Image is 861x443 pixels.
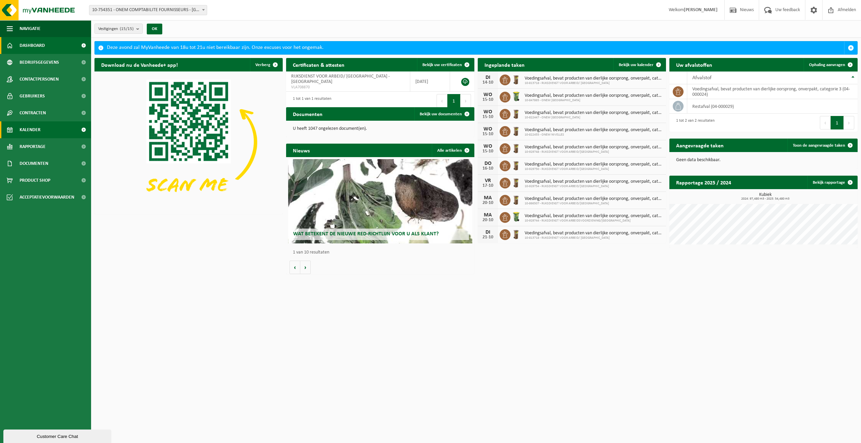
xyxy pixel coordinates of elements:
img: WB-0140-HPE-BN-01 [510,108,522,119]
button: Vorige [289,261,300,274]
span: Documenten [20,155,48,172]
button: Next [461,94,471,108]
span: 2024: 97,480 m3 - 2025: 54,480 m3 [673,197,858,201]
img: WB-0140-HPE-BN-01 [510,177,522,188]
div: 1 tot 2 van 2 resultaten [673,115,715,130]
div: VR [481,178,495,183]
span: 10-822447 - ONEM [GEOGRAPHIC_DATA] [525,116,663,120]
button: OK [147,24,162,34]
h2: Rapportage 2025 / 2024 [669,176,738,189]
a: Bekijk uw documenten [414,107,474,121]
a: Wat betekent de nieuwe RED-richtlijn voor u als klant? [288,159,473,243]
button: Verberg [250,58,282,71]
span: Product Shop [20,172,50,189]
h2: Aangevraagde taken [669,139,730,152]
span: RIJKSDIENST VOOR ARBEID/ [GEOGRAPHIC_DATA] - [GEOGRAPHIC_DATA] [291,74,390,84]
p: Geen data beschikbaar. [676,158,851,163]
span: Contracten [20,105,46,121]
span: 10-847865 - ONEM [GEOGRAPHIC_DATA] [525,98,663,102]
div: 14-10 [481,80,495,85]
a: Bekijk rapportage [807,176,857,189]
span: Verberg [255,63,270,67]
iframe: chat widget [3,428,113,443]
span: Voedingsafval, bevat producten van dierlijke oorsprong, onverpakt, categorie 3 [525,179,663,184]
img: WB-0140-HPE-GN-51 [510,91,522,102]
span: Bedrijfsgegevens [20,54,59,71]
span: Acceptatievoorwaarden [20,189,74,206]
span: 10-929750 - RIJKSDIENST VOOR ARBEID/[GEOGRAPHIC_DATA] [525,167,663,171]
div: MA [481,212,495,218]
div: 1 tot 1 van 1 resultaten [289,93,331,108]
img: WB-0140-HPE-BN-01 [510,142,522,154]
a: Ophaling aanvragen [804,58,857,71]
img: WB-0140-HPE-BN-01 [510,228,522,240]
span: Voedingsafval, bevat producten van dierlijke oorsprong, onverpakt, categorie 3 [525,213,663,219]
div: Deze avond zal MyVanheede van 18u tot 21u niet bereikbaar zijn. Onze excuses voor het ongemak. [107,41,844,54]
td: [DATE] [410,71,450,92]
a: Toon de aangevraagde taken [787,139,857,152]
div: 21-10 [481,235,495,240]
div: WO [481,92,495,97]
img: WB-0140-HPE-BN-01 [510,125,522,137]
span: 10-813718 - RIJKSDIENST VOOR ARBEID/ [GEOGRAPHIC_DATA] [525,81,663,85]
span: Voedingsafval, bevat producten van dierlijke oorsprong, onverpakt, categorie 3 [525,127,663,133]
div: 15-10 [481,97,495,102]
span: Navigatie [20,20,40,37]
a: Bekijk uw certificaten [417,58,474,71]
h2: Ingeplande taken [478,58,531,71]
div: 15-10 [481,149,495,154]
span: Voedingsafval, bevat producten van dierlijke oorsprong, onverpakt, categorie 3 [525,145,663,150]
span: Voedingsafval, bevat producten van dierlijke oorsprong, onverpakt, categorie 3 [525,231,663,236]
div: WO [481,126,495,132]
td: restafval (04-000029) [687,99,858,114]
div: 15-10 [481,115,495,119]
span: 10-929748 - RIJKSDIENST VOOR ARBEID/[GEOGRAPHIC_DATA] [525,150,663,154]
span: Ophaling aanvragen [809,63,845,67]
h2: Documenten [286,107,329,120]
span: Kalender [20,121,40,138]
span: Vestigingen [98,24,134,34]
span: 10-754351 - ONEM COMPTABILITE FOURNISSEURS - BRUXELLES [89,5,207,15]
span: 10-929744 - RIJKSDIENST VOOR ARBEIDSVOORZIENING/[GEOGRAPHIC_DATA] [525,219,663,223]
div: WO [481,109,495,115]
span: Gebruikers [20,88,45,105]
span: Bekijk uw certificaten [422,63,462,67]
p: 1 van 10 resultaten [293,250,471,255]
a: Alle artikelen [432,144,474,157]
button: 1 [831,116,844,129]
h3: Kubiek [673,193,858,201]
img: Download de VHEPlus App [94,71,283,213]
span: Voedingsafval, bevat producten van dierlijke oorsprong, onverpakt, categorie 3 [525,110,663,116]
td: voedingsafval, bevat producten van dierlijke oorsprong, onverpakt, categorie 3 (04-000024) [687,84,858,99]
h2: Nieuws [286,144,316,157]
span: Bekijk uw kalender [619,63,654,67]
div: 17-10 [481,183,495,188]
button: Previous [437,94,447,108]
span: Dashboard [20,37,45,54]
span: Toon de aangevraagde taken [793,143,845,148]
span: Rapportage [20,138,46,155]
div: WO [481,144,495,149]
h2: Download nu de Vanheede+ app! [94,58,185,71]
strong: [PERSON_NAME] [684,7,718,12]
span: Afvalstof [692,75,712,81]
span: Voedingsafval, bevat producten van dierlijke oorsprong, onverpakt, categorie 3 [525,93,663,98]
h2: Uw afvalstoffen [669,58,719,71]
div: 16-10 [481,166,495,171]
div: 20-10 [481,201,495,205]
span: Wat betekent de nieuwe RED-richtlijn voor u als klant? [293,231,439,237]
span: VLA708870 [291,85,405,90]
span: Voedingsafval, bevat producten van dierlijke oorsprong, onverpakt, categorie 3 [525,76,663,81]
button: Volgende [300,261,311,274]
button: 1 [447,94,461,108]
span: Voedingsafval, bevat producten van dierlijke oorsprong, onverpakt, categorie 3 [525,196,663,202]
span: 10-822455 - ONEM NIVELLES [525,133,663,137]
span: 10-929754 - RIJKSDIENST VOOR ARBEID/[GEOGRAPHIC_DATA] [525,184,663,188]
button: Previous [820,116,831,129]
h2: Certificaten & attesten [286,58,351,71]
img: WB-0140-HPE-BN-01 [510,194,522,205]
div: MA [481,195,495,201]
span: Contactpersonen [20,71,59,88]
